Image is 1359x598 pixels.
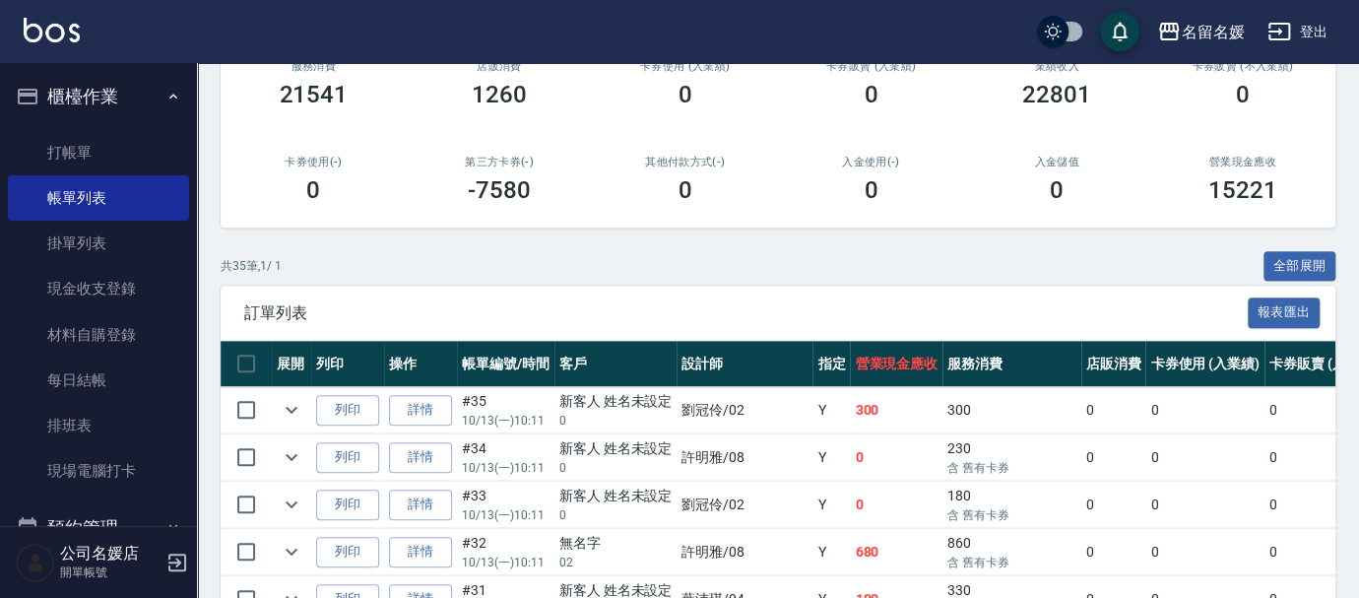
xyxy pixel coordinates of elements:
[864,81,877,108] h3: 0
[221,257,282,275] p: 共 35 筆, 1 / 1
[472,81,527,108] h3: 1260
[311,341,384,387] th: 列印
[942,434,1080,481] td: 230
[316,537,379,567] button: 列印
[850,387,942,433] td: 300
[1081,482,1146,528] td: 0
[8,312,189,358] a: 材料自購登錄
[1022,81,1091,108] h3: 22801
[942,387,1080,433] td: 300
[1145,482,1264,528] td: 0
[812,387,850,433] td: Y
[8,403,189,448] a: 排班表
[559,533,673,554] div: 無名字
[8,502,189,554] button: 預約管理
[244,156,383,168] h2: 卡券使用(-)
[1081,529,1146,575] td: 0
[850,529,942,575] td: 680
[677,387,812,433] td: 劉冠伶 /02
[468,176,531,204] h3: -7580
[316,490,379,520] button: 列印
[559,412,673,430] p: 0
[677,341,812,387] th: 設計師
[850,341,942,387] th: 營業現金應收
[942,482,1080,528] td: 180
[306,176,320,204] h3: 0
[389,537,452,567] a: 詳情
[947,506,1075,524] p: 含 舊有卡券
[1149,12,1252,52] button: 名留名媛
[802,60,940,73] h2: 卡券販賣 (入業績)
[947,459,1075,477] p: 含 舊有卡券
[8,130,189,175] a: 打帳單
[389,490,452,520] a: 詳情
[812,434,850,481] td: Y
[462,554,550,571] p: 10/13 (一) 10:11
[457,341,554,387] th: 帳單編號/時間
[1081,341,1146,387] th: 店販消費
[1145,341,1264,387] th: 卡券使用 (入業績)
[947,554,1075,571] p: 含 舊有卡券
[1181,20,1244,44] div: 名留名媛
[457,387,554,433] td: #35
[1236,81,1250,108] h3: 0
[244,60,383,73] h3: 服務消費
[457,529,554,575] td: #32
[430,156,569,168] h2: 第三方卡券(-)
[1248,298,1321,328] button: 報表匯出
[850,482,942,528] td: 0
[279,81,348,108] h3: 21541
[1173,60,1312,73] h2: 卡券販賣 (不入業績)
[812,341,850,387] th: 指定
[8,221,189,266] a: 掛單列表
[677,482,812,528] td: 劉冠伶 /02
[272,341,311,387] th: 展開
[277,442,306,472] button: expand row
[8,266,189,311] a: 現金收支登錄
[1248,302,1321,321] a: 報表匯出
[8,358,189,403] a: 每日結帳
[864,176,877,204] h3: 0
[812,529,850,575] td: Y
[8,175,189,221] a: 帳單列表
[1263,251,1336,282] button: 全部展開
[679,81,692,108] h3: 0
[679,176,692,204] h3: 0
[316,442,379,473] button: 列印
[1145,529,1264,575] td: 0
[942,341,1080,387] th: 服務消費
[677,529,812,575] td: 許明雅 /08
[559,554,673,571] p: 02
[988,156,1127,168] h2: 入金儲值
[462,412,550,430] p: 10/13 (一) 10:11
[942,529,1080,575] td: 860
[60,544,161,564] h5: 公司名媛店
[384,341,457,387] th: 操作
[677,434,812,481] td: 許明雅 /08
[554,341,678,387] th: 客戶
[559,506,673,524] p: 0
[462,459,550,477] p: 10/13 (一) 10:11
[1260,14,1335,50] button: 登出
[559,459,673,477] p: 0
[1100,12,1139,51] button: save
[457,434,554,481] td: #34
[457,482,554,528] td: #33
[1081,434,1146,481] td: 0
[277,395,306,425] button: expand row
[16,543,55,582] img: Person
[1173,156,1312,168] h2: 營業現金應收
[1145,387,1264,433] td: 0
[60,564,161,581] p: 開單帳號
[389,442,452,473] a: 詳情
[812,482,850,528] td: Y
[462,506,550,524] p: 10/13 (一) 10:11
[1050,176,1064,204] h3: 0
[24,18,80,42] img: Logo
[615,156,754,168] h2: 其他付款方式(-)
[8,448,189,494] a: 現場電腦打卡
[559,438,673,459] div: 新客人 姓名未設定
[615,60,754,73] h2: 卡券使用 (入業績)
[244,303,1248,323] span: 訂單列表
[8,71,189,122] button: 櫃檯作業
